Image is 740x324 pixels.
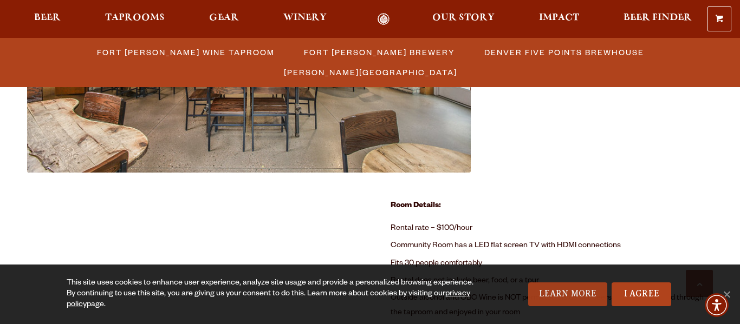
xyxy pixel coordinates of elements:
span: Fort [PERSON_NAME] Brewery [304,44,455,60]
span: Gear [209,14,239,22]
a: Fort [PERSON_NAME] Brewery [297,44,460,60]
a: I Agree [612,282,671,306]
a: Learn More [528,282,608,306]
span: Taprooms [105,14,165,22]
li: Fits 30 people comfortably [391,255,713,273]
span: Beer Finder [624,14,692,22]
a: Taprooms [98,13,172,25]
strong: Room Details: [391,202,441,210]
a: Odell Home [363,13,404,25]
span: [PERSON_NAME][GEOGRAPHIC_DATA] [284,64,457,80]
li: Community Room has a LED flat screen TV with HDMI connections [391,237,713,255]
span: Our Story [432,14,495,22]
span: Denver Five Points Brewhouse [484,44,644,60]
div: Accessibility Menu [705,293,729,317]
a: [PERSON_NAME][GEOGRAPHIC_DATA] [277,64,463,80]
a: Impact [532,13,586,25]
a: Winery [276,13,334,25]
a: privacy policy [67,290,470,309]
a: Beer Finder [616,13,699,25]
span: Beer [34,14,61,22]
span: Winery [283,14,327,22]
a: Gear [202,13,246,25]
a: Denver Five Points Brewhouse [478,44,650,60]
a: Our Story [425,13,502,25]
div: This site uses cookies to enhance user experience, analyze site usage and provide a personalized ... [67,278,478,310]
span: Fort [PERSON_NAME] Wine Taproom [97,44,275,60]
a: Fort [PERSON_NAME] Wine Taproom [90,44,280,60]
span: Impact [539,14,579,22]
li: Rental rate – $100/hour [391,220,713,237]
a: Beer [27,13,68,25]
